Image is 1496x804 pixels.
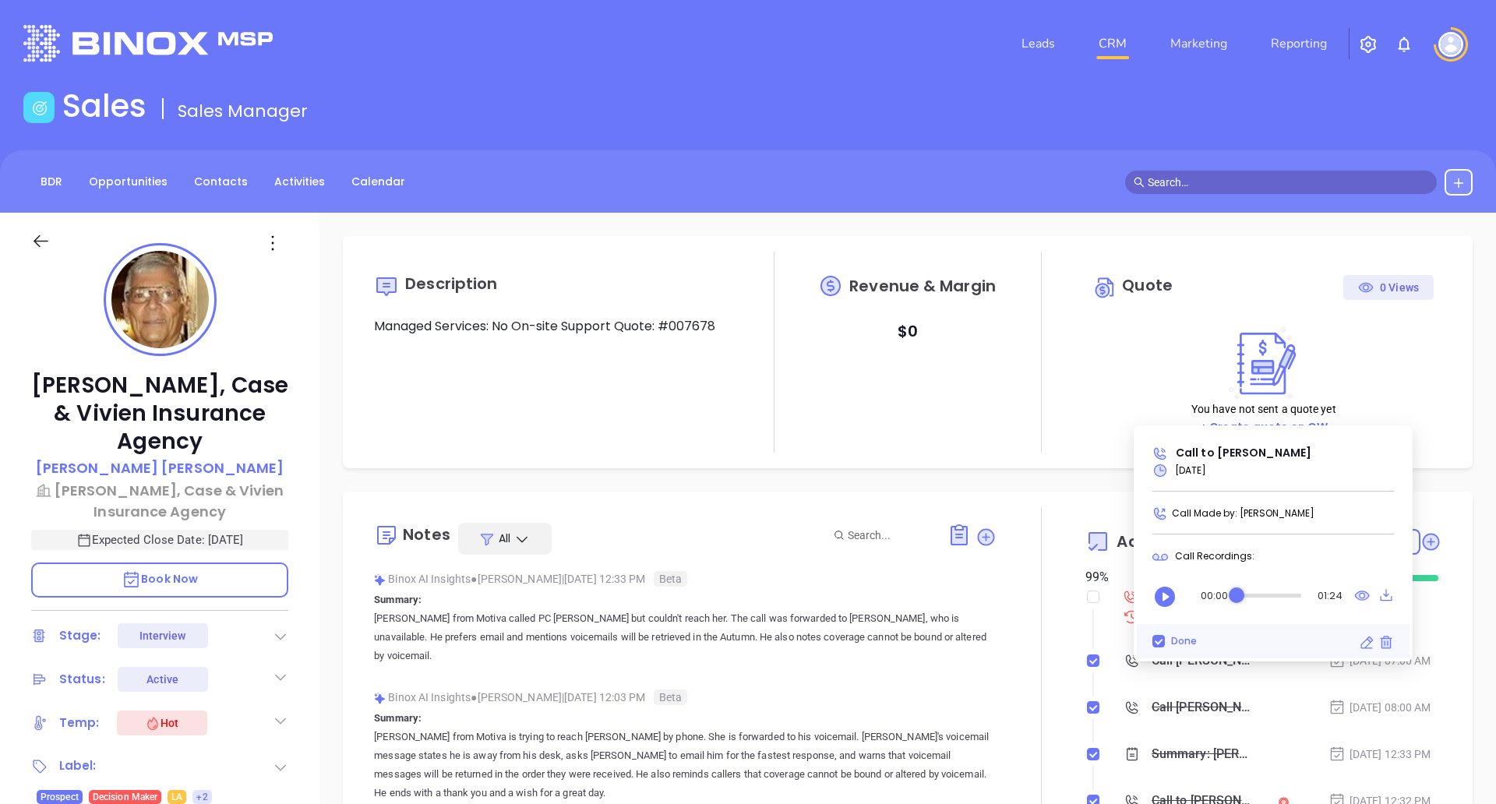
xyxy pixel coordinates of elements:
[1134,177,1145,188] span: search
[1265,28,1333,59] a: Reporting
[374,609,997,665] p: [PERSON_NAME] from Motiva called PC [PERSON_NAME] but couldn't reach her. The call was forwarded ...
[1200,419,1328,435] a: + Create quote on CW
[1195,418,1332,436] button: + Create quote on CW
[1191,400,1336,418] p: You have not sent a quote yet
[36,457,284,480] a: [PERSON_NAME] [PERSON_NAME]
[59,624,101,647] div: Stage:
[1222,326,1306,400] img: Create on CWSell
[1164,28,1233,59] a: Marketing
[146,667,178,692] div: Active
[374,574,386,586] img: svg%3e
[654,689,687,705] span: Beta
[1328,746,1431,763] div: [DATE] 12:33 PM
[1358,275,1419,300] div: 0 Views
[1152,742,1255,766] div: Summary: [PERSON_NAME] from Motiva called PC [PERSON_NAME] but couldn't reach her. The call was f...
[1359,35,1378,54] img: iconSetting
[1117,534,1223,549] span: Activities Log
[374,693,386,704] img: svg%3e
[31,480,288,522] a: [PERSON_NAME], Case & Vivien Insurance Agency
[1176,445,1311,460] span: Call to [PERSON_NAME]
[1162,573,1354,619] div: Audio player
[1237,588,1300,604] div: Audio progress control
[23,25,273,62] img: logo
[1318,591,1343,601] div: 01:24
[374,728,997,802] p: [PERSON_NAME] from Motiva is trying to reach [PERSON_NAME] by phone. She is forwarded to his voic...
[31,530,288,550] p: Expected Close Date: [DATE]
[1172,506,1314,520] span: Call Made by: [PERSON_NAME]
[122,571,198,587] span: Book Now
[1438,32,1463,57] img: user
[849,278,996,294] span: Revenue & Margin
[898,317,918,345] p: $ 0
[59,668,105,691] div: Status:
[1113,608,1441,626] div: [DATE] 08:00 AM
[1149,580,1180,612] button: Play
[139,623,186,648] div: Interview
[145,714,178,732] div: Hot
[31,169,72,195] a: BDR
[1175,464,1206,477] span: [DATE]
[654,571,687,587] span: Beta
[405,273,497,294] span: Description
[1093,275,1118,300] img: Circle dollar
[59,754,97,778] div: Label:
[178,99,308,123] span: Sales Manager
[1395,35,1413,54] img: iconNotification
[111,251,209,348] img: profile-user
[1015,28,1061,59] a: Leads
[185,169,257,195] a: Contacts
[1201,591,1228,601] div: 00:00
[1122,274,1173,296] span: Quote
[1328,699,1431,716] div: [DATE] 08:00 AM
[374,317,730,336] p: Managed Services: No On-site Support Quote: #007678
[1175,549,1254,562] span: Call Recordings:
[342,169,415,195] a: Calendar
[471,691,478,703] span: ●
[62,87,146,125] h1: Sales
[36,457,284,478] p: [PERSON_NAME] [PERSON_NAME]
[1171,634,1197,647] span: Done
[374,686,997,709] div: Binox AI Insights [PERSON_NAME] | [DATE] 12:03 PM
[31,372,288,456] p: [PERSON_NAME], Case & Vivien Insurance Agency
[374,712,422,724] b: Summary:
[59,711,100,735] div: Temp:
[1085,568,1129,587] div: 99 %
[374,594,422,605] b: Summary:
[79,169,177,195] a: Opportunities
[1092,28,1133,59] a: CRM
[848,527,930,544] input: Search...
[265,169,334,195] a: Activities
[499,531,510,546] span: All
[374,567,997,591] div: Binox AI Insights [PERSON_NAME] | [DATE] 12:33 PM
[403,527,450,542] div: Notes
[1152,696,1255,719] div: Call [PERSON_NAME] to follow up
[471,573,478,585] span: ●
[1148,174,1428,191] input: Search…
